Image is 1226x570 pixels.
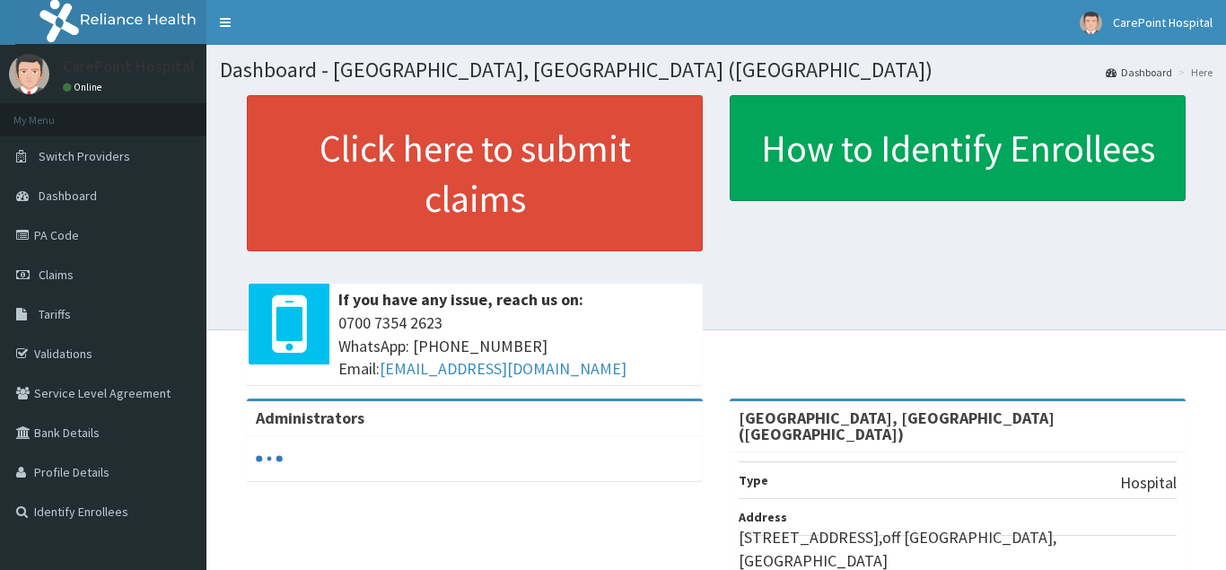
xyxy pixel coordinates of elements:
h1: Dashboard - [GEOGRAPHIC_DATA], [GEOGRAPHIC_DATA] ([GEOGRAPHIC_DATA]) [220,58,1213,82]
a: How to Identify Enrollees [730,95,1186,201]
a: Click here to submit claims [247,95,703,251]
span: Switch Providers [39,148,130,164]
li: Here [1174,65,1213,80]
span: CarePoint Hospital [1113,14,1213,31]
span: Tariffs [39,306,71,322]
a: Dashboard [1106,65,1172,80]
span: 0700 7354 2623 WhatsApp: [PHONE_NUMBER] Email: [338,311,694,381]
p: Hospital [1120,471,1177,495]
b: Type [739,472,768,488]
span: Dashboard [39,188,97,204]
img: User Image [1080,12,1102,34]
b: Administrators [256,408,364,428]
b: If you have any issue, reach us on: [338,289,583,310]
a: [EMAIL_ADDRESS][DOMAIN_NAME] [380,358,626,379]
svg: audio-loading [256,445,283,472]
a: Online [63,81,106,93]
img: User Image [9,54,49,94]
p: CarePoint Hospital [63,58,195,75]
b: Address [739,509,787,525]
strong: [GEOGRAPHIC_DATA], [GEOGRAPHIC_DATA] ([GEOGRAPHIC_DATA]) [739,408,1055,444]
span: Claims [39,267,74,283]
